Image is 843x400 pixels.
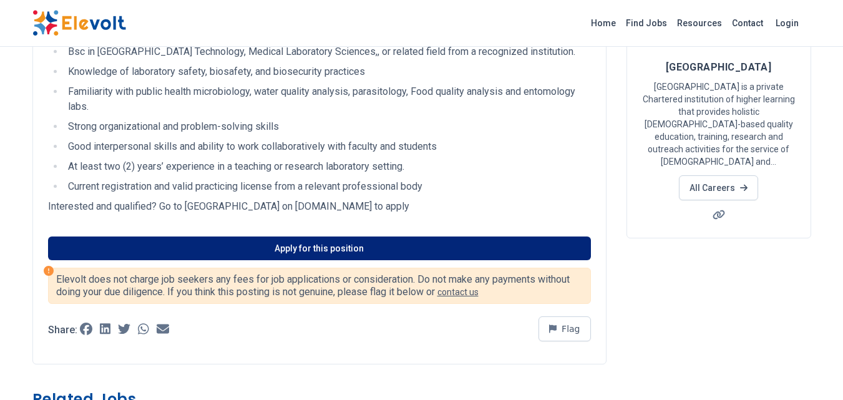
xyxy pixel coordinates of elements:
[64,179,591,194] li: Current registration and valid practicing license from a relevant professional body
[437,287,479,297] a: contact us
[48,325,77,335] p: Share:
[727,13,768,33] a: Contact
[538,316,591,341] button: Flag
[64,119,591,134] li: Strong organizational and problem-solving skills
[64,44,591,59] li: Bsc in [GEOGRAPHIC_DATA] Technology, Medical Laboratory Sciences,, or related field from a recogn...
[768,11,806,36] a: Login
[48,237,591,260] a: Apply for this position
[56,273,583,298] p: Elevolt does not charge job seekers any fees for job applications or consideration. Do not make a...
[781,340,843,400] iframe: Chat Widget
[48,199,591,214] p: Interested and qualified? Go to [GEOGRAPHIC_DATA] on [DOMAIN_NAME] to apply
[586,13,621,33] a: Home
[32,10,126,36] img: Elevolt
[679,175,758,200] a: All Careers
[64,139,591,154] li: Good interpersonal skills and ability to work collaboratively with faculty and students
[672,13,727,33] a: Resources
[621,13,672,33] a: Find Jobs
[64,159,591,174] li: At least two (2) years’ experience in a teaching or research laboratory setting.
[64,84,591,114] li: Familiarity with public health microbiology, water quality analysis, parasitology, Food quality a...
[642,80,796,168] p: [GEOGRAPHIC_DATA] is a private Chartered institution of higher learning that provides holistic [D...
[64,64,591,79] li: Knowledge of laboratory safety, biosafety, and biosecurity practices
[666,61,772,73] span: [GEOGRAPHIC_DATA]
